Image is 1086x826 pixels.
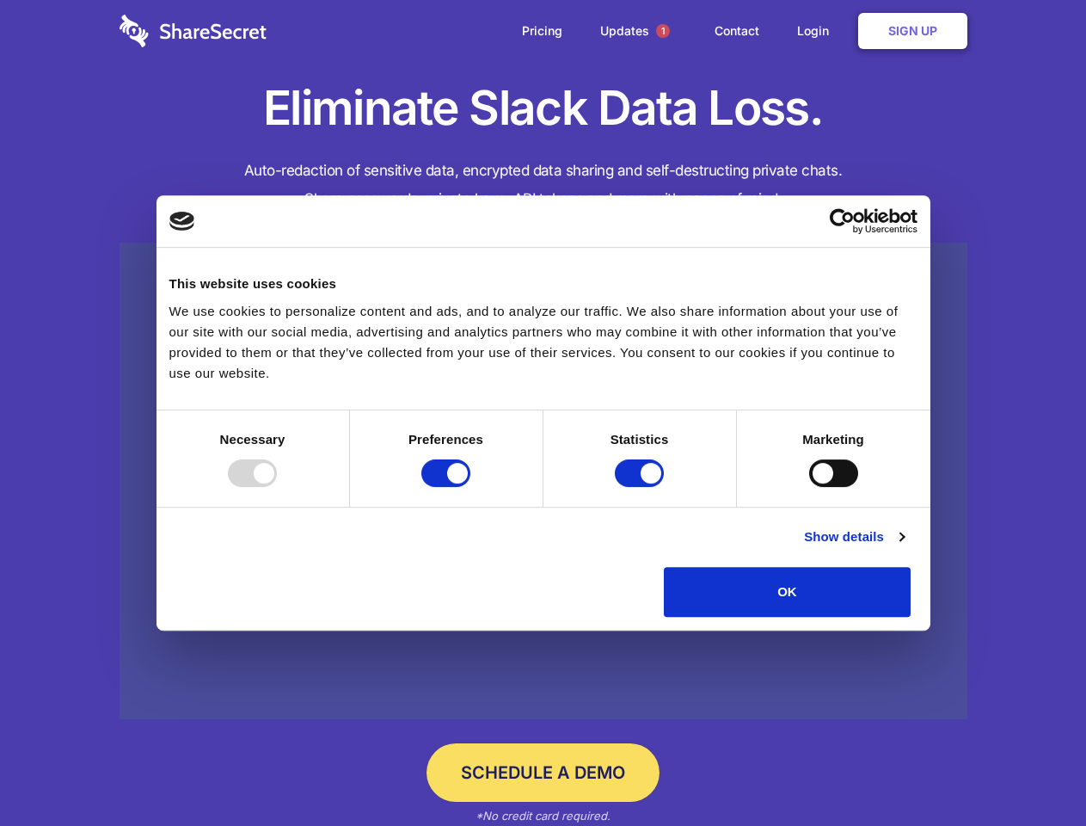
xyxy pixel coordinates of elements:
strong: Statistics [610,432,669,447]
a: Wistia video thumbnail [120,243,967,720]
a: Contact [697,4,776,58]
img: logo [169,212,195,231]
strong: Necessary [220,432,285,447]
h4: Auto-redaction of sensitive data, encrypted data sharing and self-destructing private chats. Shar... [120,157,967,213]
a: Sign Up [858,13,967,49]
div: We use cookies to personalize content and ads, and to analyze our traffic. We also share informat... [169,301,917,384]
strong: Preferences [408,432,483,447]
a: Schedule a Demo [426,743,660,802]
button: OK [664,567,911,617]
div: This website uses cookies [169,274,917,294]
span: 1 [656,24,670,38]
em: *No credit card required. [476,809,610,823]
a: Login [780,4,855,58]
img: logo-wordmark-white-trans-d4663122ce5f474addd5e946df7df03e33cb6a1c49d2221995e7729f52c070b2.svg [120,15,267,47]
a: Usercentrics Cookiebot - opens in a new window [767,208,917,234]
a: Pricing [505,4,580,58]
strong: Marketing [802,432,864,447]
h1: Eliminate Slack Data Loss. [120,77,967,139]
a: Show details [804,527,904,547]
